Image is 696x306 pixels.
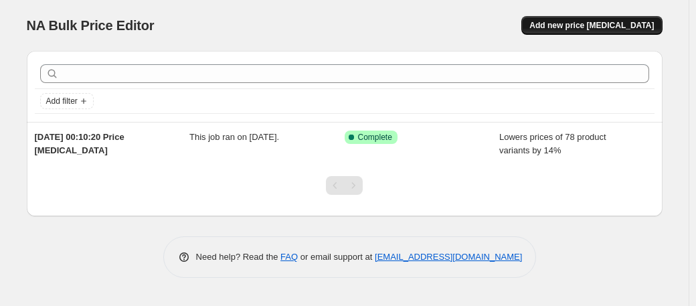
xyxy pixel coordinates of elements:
button: Add new price [MEDICAL_DATA] [521,16,662,35]
a: FAQ [280,252,298,262]
span: This job ran on [DATE]. [189,132,279,142]
span: NA Bulk Price Editor [27,18,155,33]
span: [DATE] 00:10:20 Price [MEDICAL_DATA] [35,132,124,155]
nav: Pagination [326,176,363,195]
span: Complete [358,132,392,143]
span: Add new price [MEDICAL_DATA] [529,20,654,31]
a: [EMAIL_ADDRESS][DOMAIN_NAME] [375,252,522,262]
span: Lowers prices of 78 product variants by 14% [499,132,606,155]
button: Add filter [40,93,94,109]
span: Add filter [46,96,78,106]
span: Need help? Read the [196,252,281,262]
span: or email support at [298,252,375,262]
